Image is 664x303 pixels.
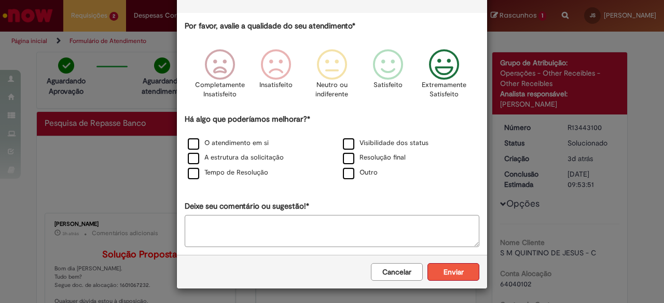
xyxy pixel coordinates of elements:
div: Extremamente Satisfeito [418,41,471,112]
p: Neutro ou indiferente [313,80,351,99]
div: Neutro ou indiferente [306,41,358,112]
label: Visibilidade dos status [343,138,428,148]
p: Satisfeito [374,80,403,90]
button: Enviar [427,263,479,281]
label: A estrutura da solicitação [188,153,284,163]
label: Resolução final [343,153,406,163]
label: O atendimento em si [188,138,269,148]
div: Insatisfeito [250,41,302,112]
label: Outro [343,168,378,178]
label: Deixe seu comentário ou sugestão!* [185,201,309,212]
div: Completamente Insatisfeito [193,41,246,112]
div: Satisfeito [362,41,414,112]
label: Por favor, avalie a qualidade do seu atendimento* [185,21,355,32]
p: Insatisfeito [259,80,293,90]
p: Completamente Insatisfeito [195,80,245,99]
button: Cancelar [371,263,423,281]
label: Tempo de Resolução [188,168,268,178]
p: Extremamente Satisfeito [422,80,466,99]
div: Há algo que poderíamos melhorar?* [185,114,479,181]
